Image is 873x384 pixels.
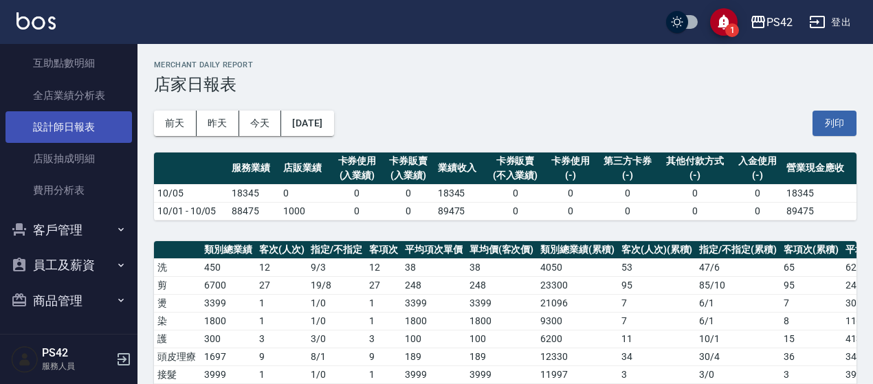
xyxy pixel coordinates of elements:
td: 450 [201,258,256,276]
td: 0 [545,202,597,220]
td: 3399 [466,294,538,312]
td: 18345 [228,184,280,202]
th: 客次(人次)(累積) [618,241,696,259]
td: 11 [618,330,696,348]
td: 88475 [228,202,280,220]
div: (-) [599,168,655,183]
td: 6700 [201,276,256,294]
td: 6 / 1 [696,312,780,330]
th: 指定/不指定(累積) [696,241,780,259]
td: 3399 [401,294,466,312]
td: 10 / 1 [696,330,780,348]
td: 47 / 6 [696,258,780,276]
td: 27 [256,276,308,294]
td: 7 [780,294,842,312]
div: (-) [736,168,780,183]
td: 1 [366,312,401,330]
td: 0 [383,184,434,202]
div: 卡券使用 [549,154,593,168]
th: 類別總業績 [201,241,256,259]
td: 0 [659,202,732,220]
td: 0 [485,202,544,220]
td: 9 / 3 [307,258,366,276]
td: 27 [366,276,401,294]
td: 15 [780,330,842,348]
div: (-) [549,168,593,183]
td: 6 / 1 [696,294,780,312]
td: 1 [366,365,401,383]
td: 1697 [201,348,256,365]
th: 店販業績 [280,153,331,185]
td: 0 [545,184,597,202]
div: 入金使用 [736,154,780,168]
td: 65 [780,258,842,276]
td: 剪 [154,276,201,294]
td: 38 [466,258,538,276]
td: 95 [780,276,842,294]
td: 0 [732,202,784,220]
td: 8 / 1 [307,348,366,365]
div: 卡券販賣 [489,154,541,168]
span: 1 [725,23,739,37]
p: 服務人員 [42,360,112,372]
td: 3 [780,365,842,383]
button: 前天 [154,111,197,136]
td: 189 [401,348,466,365]
div: PS42 [766,14,793,31]
td: 89475 [434,202,486,220]
td: 0 [485,184,544,202]
td: 3999 [201,365,256,383]
td: 0 [331,202,383,220]
td: 3999 [401,365,466,383]
td: 4050 [537,258,618,276]
div: (不入業績) [489,168,541,183]
td: 248 [401,276,466,294]
a: 店販抽成明細 [5,143,132,174]
td: 12330 [537,348,618,365]
td: 12 [256,258,308,276]
td: 34 [618,348,696,365]
div: (入業績) [335,168,379,183]
td: 頭皮理療 [154,348,201,365]
button: 客戶管理 [5,212,132,248]
div: 其他付款方式 [662,154,729,168]
th: 客項次 [366,241,401,259]
td: 0 [596,202,659,220]
td: 85 / 10 [696,276,780,294]
td: 23300 [537,276,618,294]
td: 100 [401,330,466,348]
td: 95 [618,276,696,294]
a: 全店業績分析表 [5,80,132,111]
button: [DATE] [281,111,333,136]
button: 今天 [239,111,282,136]
td: 0 [659,184,732,202]
td: 0 [732,184,784,202]
td: 1 [366,294,401,312]
td: 12 [366,258,401,276]
button: 商品管理 [5,283,132,319]
td: 11997 [537,365,618,383]
a: 設計師日報表 [5,111,132,143]
td: 1 [256,294,308,312]
td: 0 [280,184,331,202]
td: 100 [466,330,538,348]
td: 染 [154,312,201,330]
td: 1800 [401,312,466,330]
h3: 店家日報表 [154,75,857,94]
td: 10/05 [154,184,228,202]
td: 89475 [783,202,857,220]
td: 9 [256,348,308,365]
h5: PS42 [42,346,112,360]
td: 7 [618,312,696,330]
td: 9300 [537,312,618,330]
td: 1 / 0 [307,365,366,383]
td: 10/01 - 10/05 [154,202,228,220]
td: 1 / 0 [307,312,366,330]
td: 21096 [537,294,618,312]
td: 1 / 0 [307,294,366,312]
th: 平均項次單價 [401,241,466,259]
h2: Merchant Daily Report [154,60,857,69]
td: 189 [466,348,538,365]
td: 38 [401,258,466,276]
td: 19 / 8 [307,276,366,294]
